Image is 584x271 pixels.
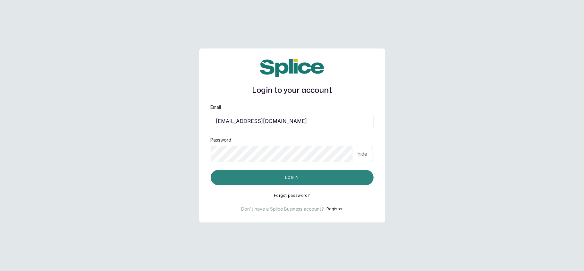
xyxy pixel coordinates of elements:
p: hide [358,150,368,158]
input: email@acme.com [211,113,374,129]
label: Password [211,137,232,143]
p: Don't have a Splice Business account? [241,206,324,212]
button: Log in [211,170,374,185]
label: Email [211,104,221,110]
button: Forgot password? [274,193,310,198]
h1: Login to your account [211,85,374,96]
button: Register [326,206,343,212]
